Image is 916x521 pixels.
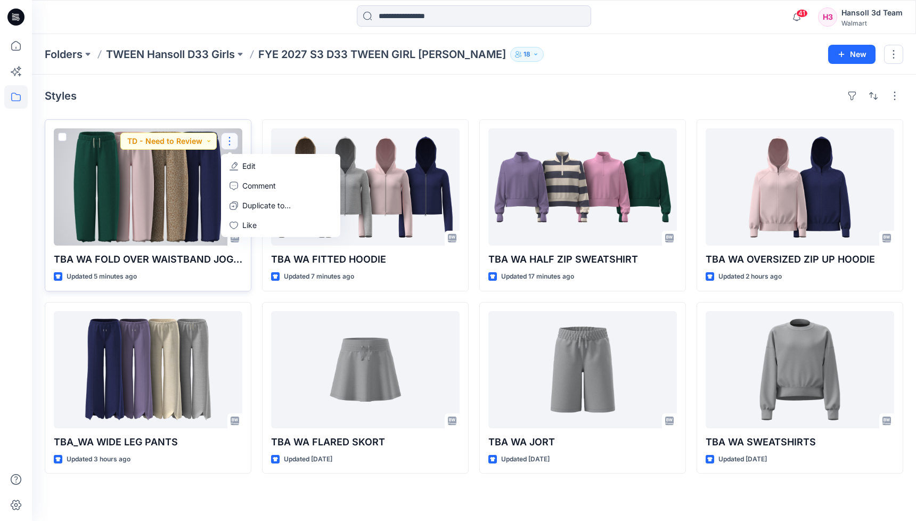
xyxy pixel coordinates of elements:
p: TBA WA FOLD OVER WAISTBAND JOGGER [54,252,242,267]
p: Updated 3 hours ago [67,454,130,465]
p: Updated 17 minutes ago [501,271,574,282]
a: Edit [223,156,338,176]
a: TBA WA FITTED HOODIE [271,128,460,246]
p: FYE 2027 S3 D33 TWEEN GIRL [PERSON_NAME] [258,47,506,62]
a: TBA WA SWEATSHIRTS [706,311,894,428]
p: Updated 2 hours ago [718,271,782,282]
p: 18 [524,48,530,60]
button: 18 [510,47,544,62]
div: Hansoll 3d Team [841,6,903,19]
p: TBA WA SWEATSHIRTS [706,435,894,450]
button: New [828,45,876,64]
p: Updated 5 minutes ago [67,271,137,282]
span: 41 [796,9,808,18]
h4: Styles [45,89,77,102]
p: Duplicate to... [242,200,291,211]
a: TWEEN Hansoll D33 Girls [106,47,235,62]
div: H3 [818,7,837,27]
a: Folders [45,47,83,62]
a: TBA WA HALF ZIP SWEATSHIRT [488,128,677,246]
a: TBA WA JORT [488,311,677,428]
p: Updated [DATE] [284,454,332,465]
a: TBA_WA WIDE LEG PANTS [54,311,242,428]
p: Comment [242,180,276,191]
p: Updated 7 minutes ago [284,271,354,282]
a: TBA WA FLARED SKORT [271,311,460,428]
p: Updated [DATE] [718,454,767,465]
p: TBA WA HALF ZIP SWEATSHIRT [488,252,677,267]
a: TBA WA OVERSIZED ZIP UP HOODIE [706,128,894,246]
div: Walmart [841,19,903,27]
p: Edit [242,160,256,172]
a: TBA WA FOLD OVER WAISTBAND JOGGER [54,128,242,246]
p: Updated [DATE] [501,454,550,465]
p: TBA_WA WIDE LEG PANTS [54,435,242,450]
p: TBA WA FLARED SKORT [271,435,460,450]
p: TBA WA FITTED HOODIE [271,252,460,267]
p: Like [242,219,257,231]
p: TBA WA OVERSIZED ZIP UP HOODIE [706,252,894,267]
p: TBA WA JORT [488,435,677,450]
